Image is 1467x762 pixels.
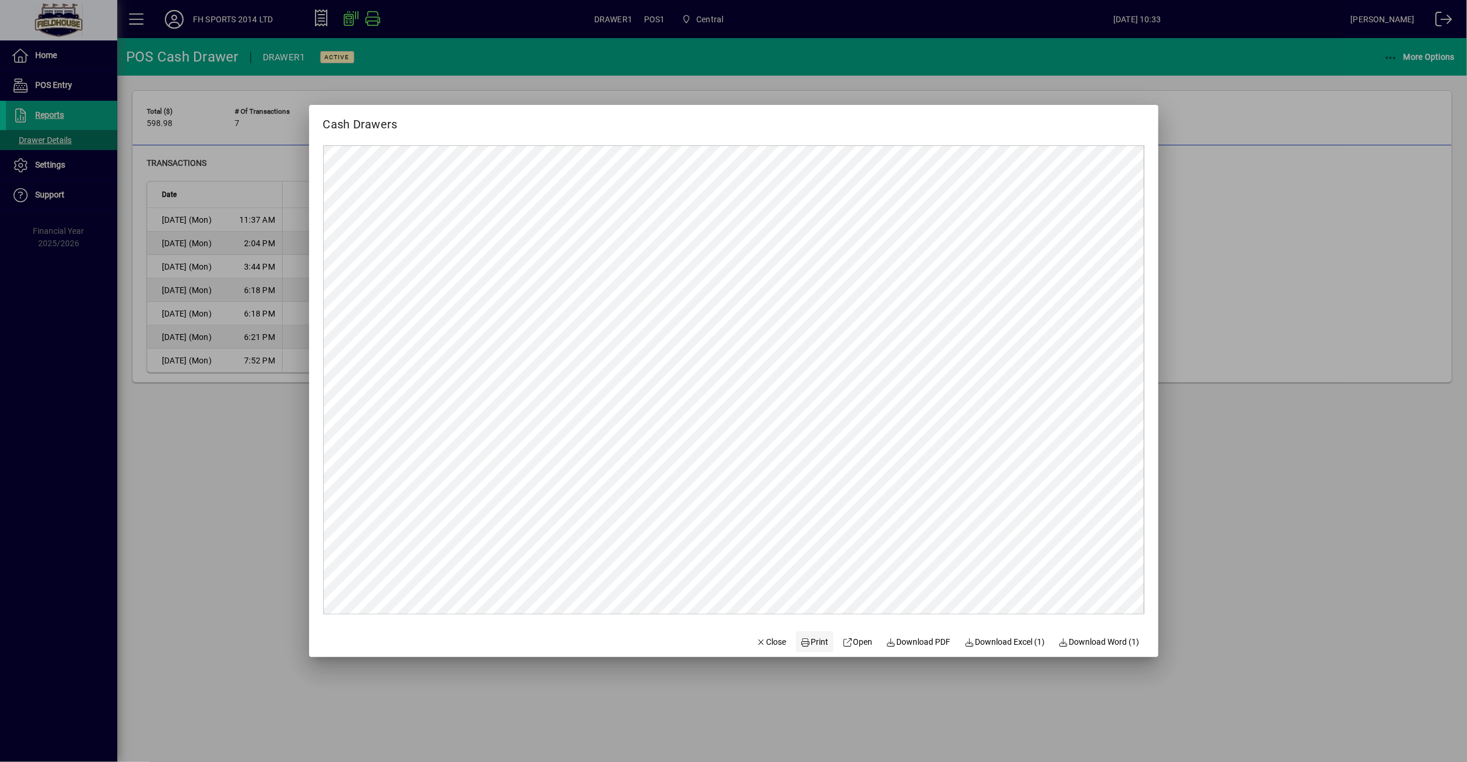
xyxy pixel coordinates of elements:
button: Download Word (1) [1054,631,1144,652]
span: Download Word (1) [1059,636,1140,648]
button: Download Excel (1) [960,631,1050,652]
span: Print [801,636,829,648]
h2: Cash Drawers [309,105,412,134]
a: Open [838,631,878,652]
button: Print [796,631,834,652]
button: Close [751,631,791,652]
span: Close [756,636,787,648]
span: Download Excel (1) [965,636,1045,648]
span: Download PDF [886,636,951,648]
span: Open [843,636,873,648]
a: Download PDF [882,631,956,652]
